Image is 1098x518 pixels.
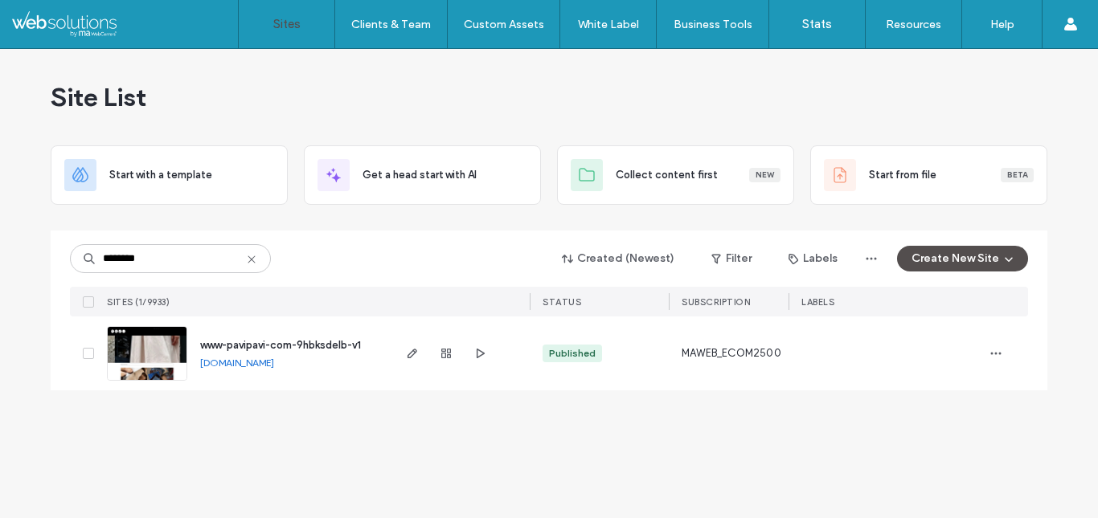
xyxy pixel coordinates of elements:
div: Start from fileBeta [810,145,1047,205]
label: Custom Assets [464,18,544,31]
div: Get a head start with AI [304,145,541,205]
div: Start with a template [51,145,288,205]
span: Get a head start with AI [363,167,477,183]
label: Resources [886,18,941,31]
div: Beta [1001,168,1034,182]
a: www-pavipavi-com-9hbksdelb-v1 [200,339,361,351]
button: Filter [695,246,768,271]
span: SITES (1/9933) [107,296,170,308]
span: SUBSCRIPTION [682,296,750,308]
span: MAWEB_ECOM2500 [682,345,781,361]
label: Help [990,18,1014,31]
span: Site List [51,81,146,113]
div: Collect content firstNew [557,145,794,205]
label: Stats [802,17,832,31]
div: New [749,168,780,182]
label: Sites [273,17,301,31]
label: White Label [578,18,639,31]
button: Labels [774,246,852,271]
span: Start from file [869,167,936,183]
div: Published [549,346,596,361]
button: Create New Site [897,246,1028,271]
span: Collect content first [616,167,718,183]
span: STATUS [543,296,581,308]
button: Created (Newest) [548,246,689,271]
label: Clients & Team [351,18,431,31]
a: [DOMAIN_NAME] [200,357,274,369]
label: Business Tools [674,18,752,31]
span: Start with a template [109,167,212,183]
span: LABELS [801,296,834,308]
